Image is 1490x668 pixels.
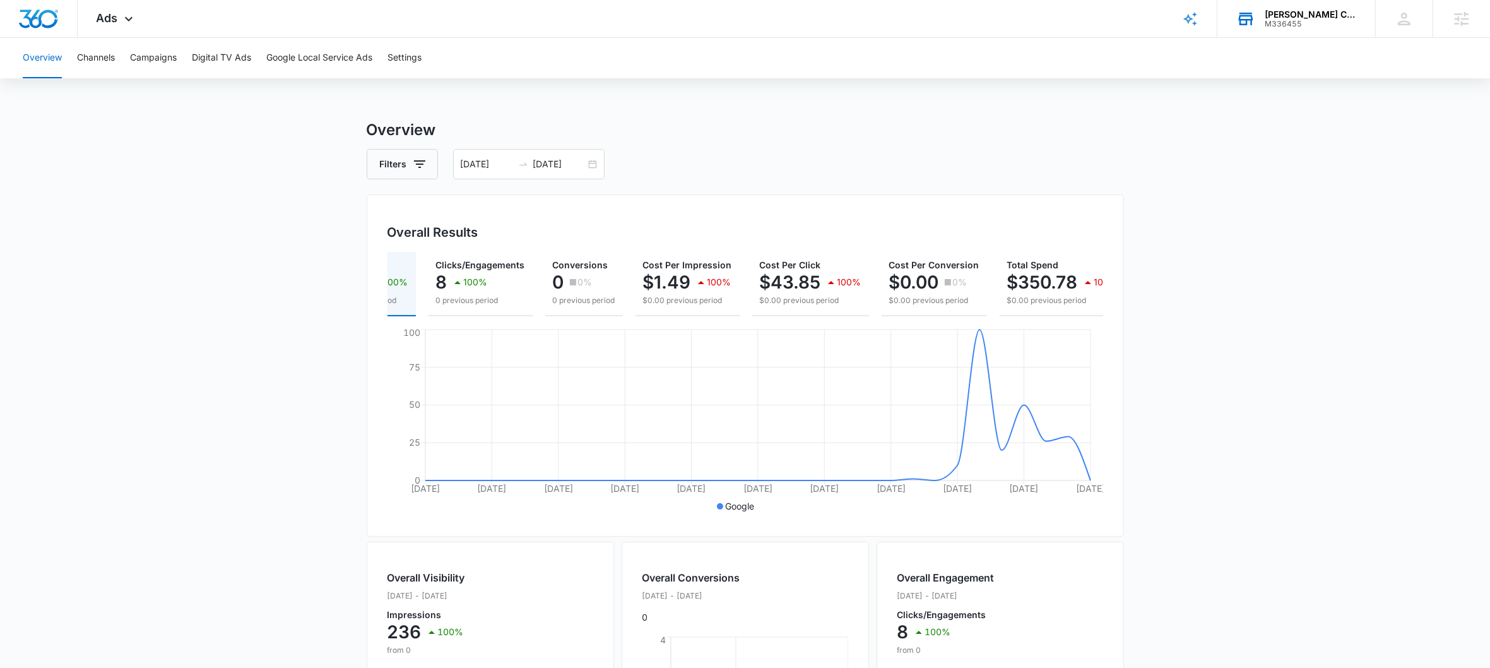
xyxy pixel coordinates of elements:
[943,483,972,494] tspan: [DATE]
[553,259,608,270] span: Conversions
[192,38,251,78] button: Digital TV Ads
[553,295,615,306] p: 0 previous period
[387,38,422,78] button: Settings
[707,278,731,287] p: 100%
[897,570,995,585] h2: Overall Engagement
[403,327,420,338] tspan: 100
[411,483,440,494] tspan: [DATE]
[97,11,118,25] span: Ads
[760,259,821,270] span: Cost Per Click
[415,475,420,486] tspan: 0
[553,272,564,292] p: 0
[610,483,639,494] tspan: [DATE]
[477,483,506,494] tspan: [DATE]
[897,590,995,602] p: [DATE] - [DATE]
[387,223,478,242] h3: Overall Results
[642,590,740,602] p: [DATE] - [DATE]
[1007,259,1059,270] span: Total Spend
[889,259,979,270] span: Cost Per Conversion
[518,159,528,169] span: swap-right
[876,483,905,494] tspan: [DATE]
[387,590,465,602] p: [DATE] - [DATE]
[889,272,939,292] p: $0.00
[130,38,177,78] button: Campaigns
[23,38,62,78] button: Overview
[387,570,465,585] h2: Overall Visibility
[387,645,465,656] p: from 0
[1265,9,1357,20] div: account name
[367,149,438,179] button: Filters
[897,611,995,619] p: Clicks/Engagements
[642,570,740,585] h2: Overall Conversions
[533,157,586,171] input: End date
[897,622,909,642] p: 8
[77,38,115,78] button: Channels
[518,159,528,169] span: to
[677,483,706,494] tspan: [DATE]
[387,611,465,619] p: Impressions
[384,278,408,287] p: 100%
[760,295,861,306] p: $0.00 previous period
[643,295,732,306] p: $0.00 previous period
[367,119,1124,141] h3: Overview
[1009,483,1038,494] tspan: [DATE]
[837,278,861,287] p: 100%
[1076,483,1105,494] tspan: [DATE]
[660,635,666,645] tspan: 4
[810,483,839,494] tspan: [DATE]
[1094,278,1118,287] p: 100%
[464,278,488,287] p: 100%
[743,483,772,494] tspan: [DATE]
[1007,272,1078,292] p: $350.78
[409,437,420,448] tspan: 25
[436,259,525,270] span: Clicks/Engagements
[436,272,447,292] p: 8
[578,278,593,287] p: 0%
[266,38,372,78] button: Google Local Service Ads
[436,295,525,306] p: 0 previous period
[1265,20,1357,28] div: account id
[438,628,464,636] p: 100%
[409,399,420,410] tspan: 50
[409,362,420,373] tspan: 75
[897,645,995,656] p: from 0
[543,483,572,494] tspan: [DATE]
[925,628,951,636] p: 100%
[643,259,732,270] span: Cost Per Impression
[461,157,513,171] input: Start date
[760,272,821,292] p: $43.85
[953,278,967,287] p: 0%
[889,295,979,306] p: $0.00 previous period
[387,622,422,642] p: 236
[643,272,691,292] p: $1.49
[642,570,740,624] div: 0
[1007,295,1118,306] p: $0.00 previous period
[726,499,755,513] p: Google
